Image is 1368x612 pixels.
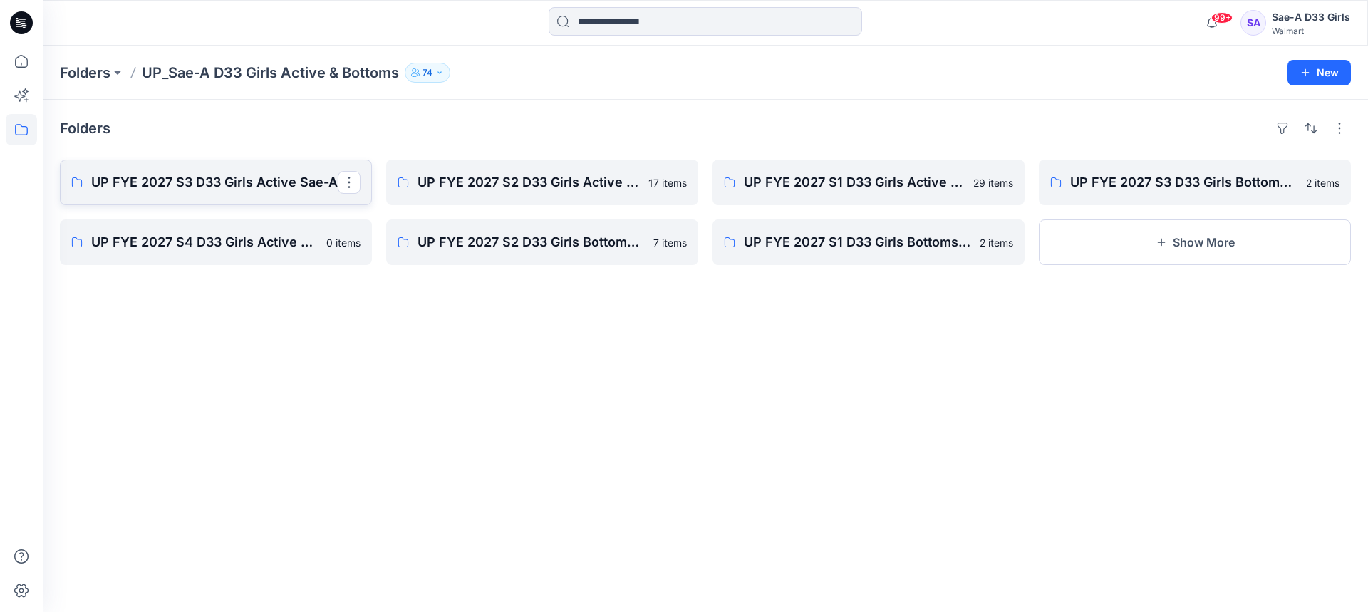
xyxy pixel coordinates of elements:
[386,160,698,205] a: UP FYE 2027 S2 D33 Girls Active Sae-A17 items
[1287,60,1351,85] button: New
[648,175,687,190] p: 17 items
[1272,26,1350,36] div: Walmart
[60,120,110,137] h4: Folders
[386,219,698,265] a: UP FYE 2027 S2 D33 Girls Bottoms Sae-A7 items
[712,160,1025,205] a: UP FYE 2027 S1 D33 Girls Active Sae-A29 items
[1039,160,1351,205] a: UP FYE 2027 S3 D33 Girls Bottoms Sae-A2 items
[1240,10,1266,36] div: SA
[418,172,640,192] p: UP FYE 2027 S2 D33 Girls Active Sae-A
[142,63,399,83] p: UP_Sae-A D33 Girls Active & Bottoms
[91,172,338,192] p: UP FYE 2027 S3 D33 Girls Active Sae-A
[405,63,450,83] button: 74
[60,160,372,205] a: UP FYE 2027 S3 D33 Girls Active Sae-A
[1039,219,1351,265] button: Show More
[973,175,1013,190] p: 29 items
[1070,172,1297,192] p: UP FYE 2027 S3 D33 Girls Bottoms Sae-A
[980,235,1013,250] p: 2 items
[653,235,687,250] p: 7 items
[1272,9,1350,26] div: Sae-A D33 Girls
[60,219,372,265] a: UP FYE 2027 S4 D33 Girls Active Sae-A0 items
[418,232,645,252] p: UP FYE 2027 S2 D33 Girls Bottoms Sae-A
[744,172,965,192] p: UP FYE 2027 S1 D33 Girls Active Sae-A
[1211,12,1233,24] span: 99+
[91,232,318,252] p: UP FYE 2027 S4 D33 Girls Active Sae-A
[1306,175,1339,190] p: 2 items
[423,65,432,81] p: 74
[326,235,361,250] p: 0 items
[60,63,110,83] a: Folders
[712,219,1025,265] a: UP FYE 2027 S1 D33 Girls Bottoms Sae-A2 items
[744,232,971,252] p: UP FYE 2027 S1 D33 Girls Bottoms Sae-A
